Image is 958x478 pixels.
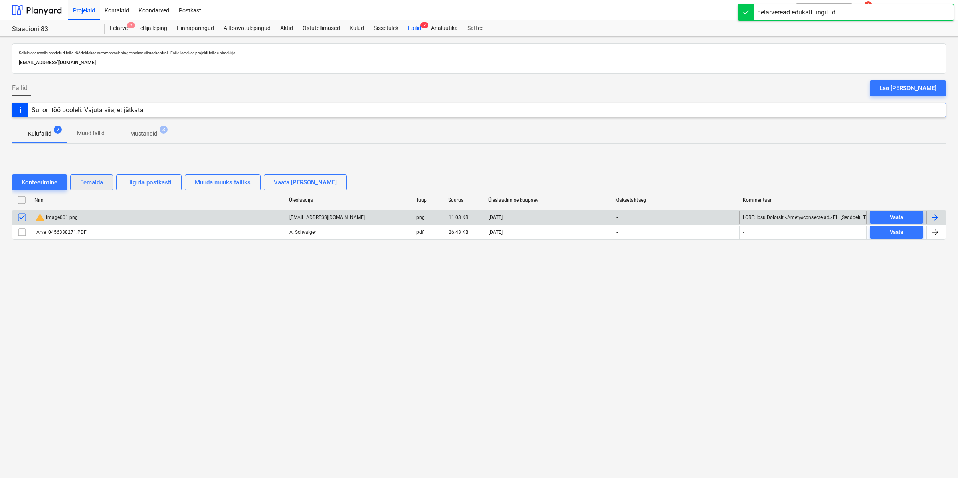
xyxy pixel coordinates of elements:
[275,20,298,36] a: Aktid
[448,197,482,203] div: Suurus
[879,83,936,93] div: Lae [PERSON_NAME]
[12,25,95,34] div: Staadioni 83
[616,214,619,221] span: -
[488,197,609,203] div: Üleslaadimise kuupäev
[289,214,365,221] p: [EMAIL_ADDRESS][DOMAIN_NAME]
[22,177,57,188] div: Konteerimine
[105,20,133,36] a: Eelarve5
[743,197,863,203] div: Kommentaar
[743,229,744,235] div: -
[160,126,168,134] span: 3
[12,83,28,93] span: Failid
[274,177,337,188] div: Vaata [PERSON_NAME]
[219,20,275,36] a: Alltöövõtulepingud
[185,174,261,190] button: Muuda muuks failiks
[195,177,251,188] div: Muuda muuks failiks
[890,228,903,237] div: Vaata
[890,213,903,222] div: Vaata
[35,213,78,222] div: image001.png
[403,20,426,36] a: Failid2
[19,50,939,55] p: Sellele aadressile saadetud failid töödeldakse automaatselt ning tehakse viirusekontroll. Failid ...
[420,22,428,28] span: 2
[449,229,468,235] div: 26.43 KB
[133,20,172,36] a: Tellija leping
[298,20,345,36] a: Ostutellimused
[28,130,51,138] p: Kulufailid
[32,106,143,114] div: Sul on töö pooleli. Vajuta siia, et jätkata
[54,126,62,134] span: 2
[264,174,347,190] button: Vaata [PERSON_NAME]
[615,197,736,203] div: Maksetähtaeg
[34,197,283,203] div: Nimi
[126,177,172,188] div: Liiguta postkasti
[870,226,923,239] button: Vaata
[870,80,946,96] button: Lae [PERSON_NAME]
[449,215,468,220] div: 11.03 KB
[345,20,369,36] a: Kulud
[35,229,87,235] div: Arve_0456338271.PDF
[403,20,426,36] div: Failid
[757,8,835,17] div: Eelarveread edukalt lingitud
[19,59,939,67] p: [EMAIL_ADDRESS][DOMAIN_NAME]
[616,229,619,236] span: -
[127,22,135,28] span: 5
[416,229,424,235] div: pdf
[70,174,113,190] button: Eemalda
[416,215,425,220] div: png
[416,197,442,203] div: Tüüp
[35,213,45,222] span: warning
[870,211,923,224] button: Vaata
[116,174,182,190] button: Liiguta postkasti
[172,20,219,36] a: Hinnapäringud
[463,20,489,36] a: Sätted
[426,20,463,36] a: Analüütika
[105,20,133,36] div: Eelarve
[12,174,67,190] button: Konteerimine
[489,229,503,235] div: [DATE]
[489,215,503,220] div: [DATE]
[289,197,410,203] div: Üleslaadija
[130,130,157,138] p: Mustandid
[369,20,403,36] a: Sissetulek
[289,229,316,236] p: A. Schvaiger
[77,129,105,138] p: Muud failid
[80,177,103,188] div: Eemalda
